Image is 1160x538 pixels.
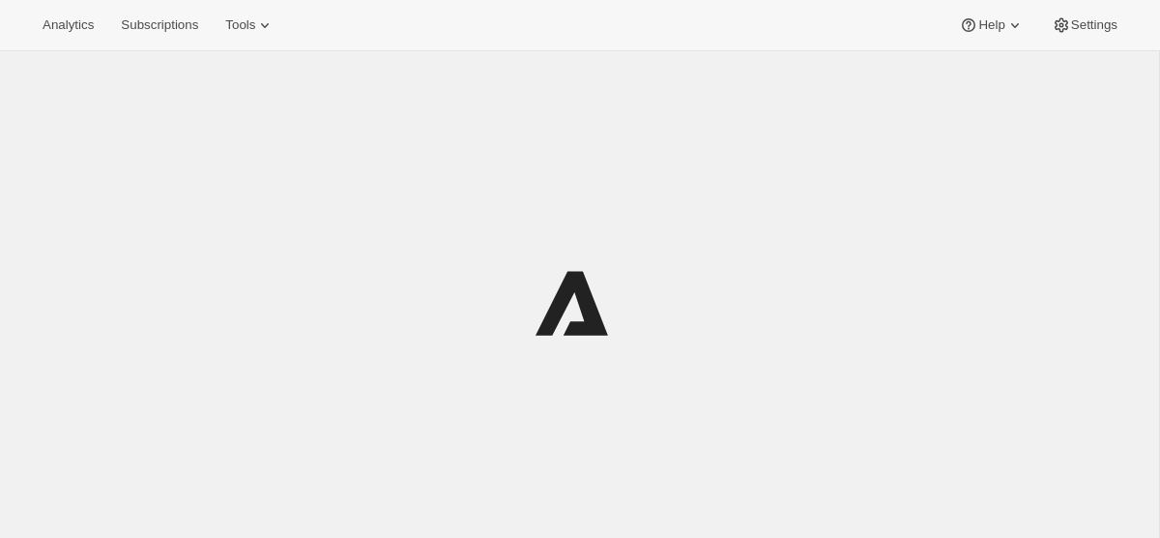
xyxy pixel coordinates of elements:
[214,12,286,39] button: Tools
[1040,12,1129,39] button: Settings
[978,17,1004,33] span: Help
[1071,17,1117,33] span: Settings
[43,17,94,33] span: Analytics
[947,12,1035,39] button: Help
[31,12,105,39] button: Analytics
[109,12,210,39] button: Subscriptions
[225,17,255,33] span: Tools
[121,17,198,33] span: Subscriptions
